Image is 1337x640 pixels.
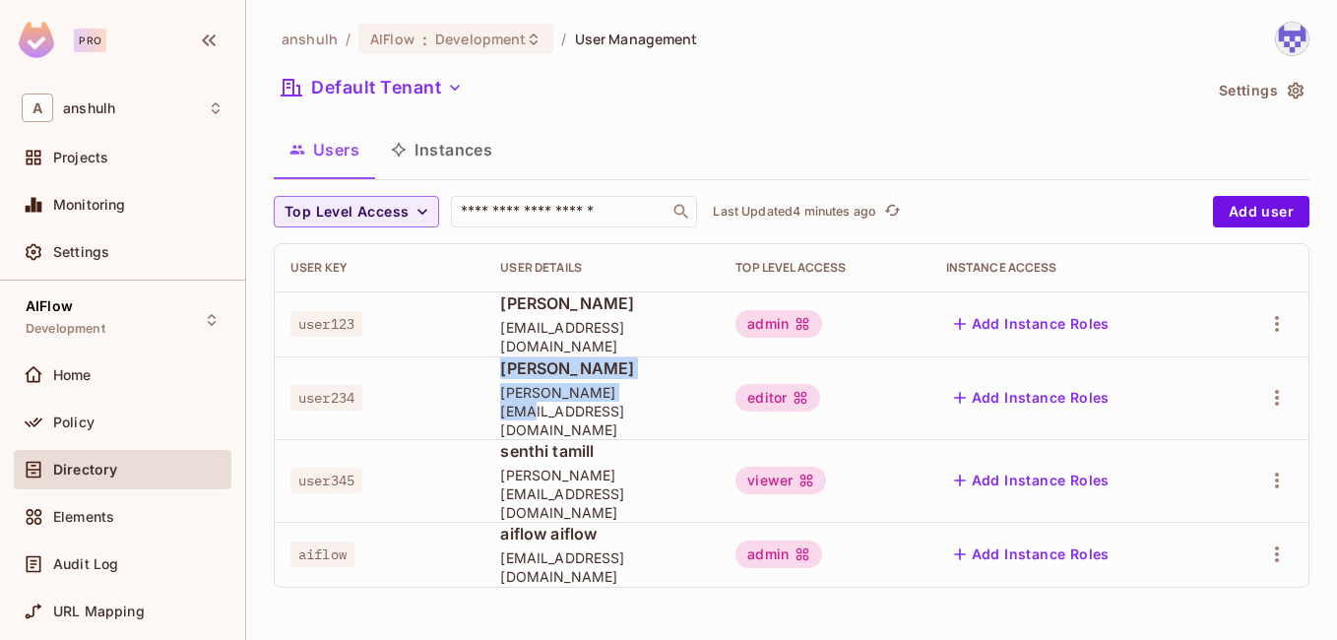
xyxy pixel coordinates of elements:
[290,260,469,276] div: User Key
[285,200,409,224] span: Top Level Access
[53,197,126,213] span: Monitoring
[500,357,704,379] span: [PERSON_NAME]
[713,204,876,220] p: Last Updated 4 minutes ago
[735,310,822,338] div: admin
[53,556,118,572] span: Audit Log
[290,542,354,567] span: aiflow
[435,30,526,48] span: Development
[500,383,704,439] span: [PERSON_NAME][EMAIL_ADDRESS][DOMAIN_NAME]
[561,30,566,48] li: /
[1213,196,1309,227] button: Add user
[26,298,73,314] span: AIFlow
[946,308,1117,340] button: Add Instance Roles
[274,196,439,227] button: Top Level Access
[735,384,820,412] div: editor
[282,30,338,48] span: the active workspace
[63,100,115,116] span: Workspace: anshulh
[575,30,698,48] span: User Management
[1276,23,1308,55] img: anshulh.work@gmail.com
[876,200,904,224] span: Click to refresh data
[274,125,375,174] button: Users
[370,30,414,48] span: AIFlow
[53,244,109,260] span: Settings
[880,200,904,224] button: refresh
[53,150,108,165] span: Projects
[500,466,704,522] span: [PERSON_NAME][EMAIL_ADDRESS][DOMAIN_NAME]
[74,29,106,52] div: Pro
[735,260,914,276] div: Top Level Access
[735,467,826,494] div: viewer
[946,539,1117,570] button: Add Instance Roles
[53,604,145,619] span: URL Mapping
[346,30,350,48] li: /
[500,318,704,355] span: [EMAIL_ADDRESS][DOMAIN_NAME]
[22,94,53,122] span: A
[946,382,1117,414] button: Add Instance Roles
[290,385,362,411] span: user234
[53,509,114,525] span: Elements
[500,548,704,586] span: [EMAIL_ADDRESS][DOMAIN_NAME]
[1211,75,1309,106] button: Settings
[53,367,92,383] span: Home
[274,72,471,103] button: Default Tenant
[735,541,822,568] div: admin
[53,462,117,478] span: Directory
[290,311,362,337] span: user123
[26,321,105,337] span: Development
[946,260,1203,276] div: Instance Access
[53,415,95,430] span: Policy
[500,440,704,462] span: senthi tamill
[421,32,428,47] span: :
[500,292,704,314] span: [PERSON_NAME]
[375,125,508,174] button: Instances
[500,523,704,544] span: aiflow aiflow
[946,465,1117,496] button: Add Instance Roles
[884,202,901,222] span: refresh
[19,22,54,58] img: SReyMgAAAABJRU5ErkJggg==
[290,468,362,493] span: user345
[500,260,704,276] div: User Details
